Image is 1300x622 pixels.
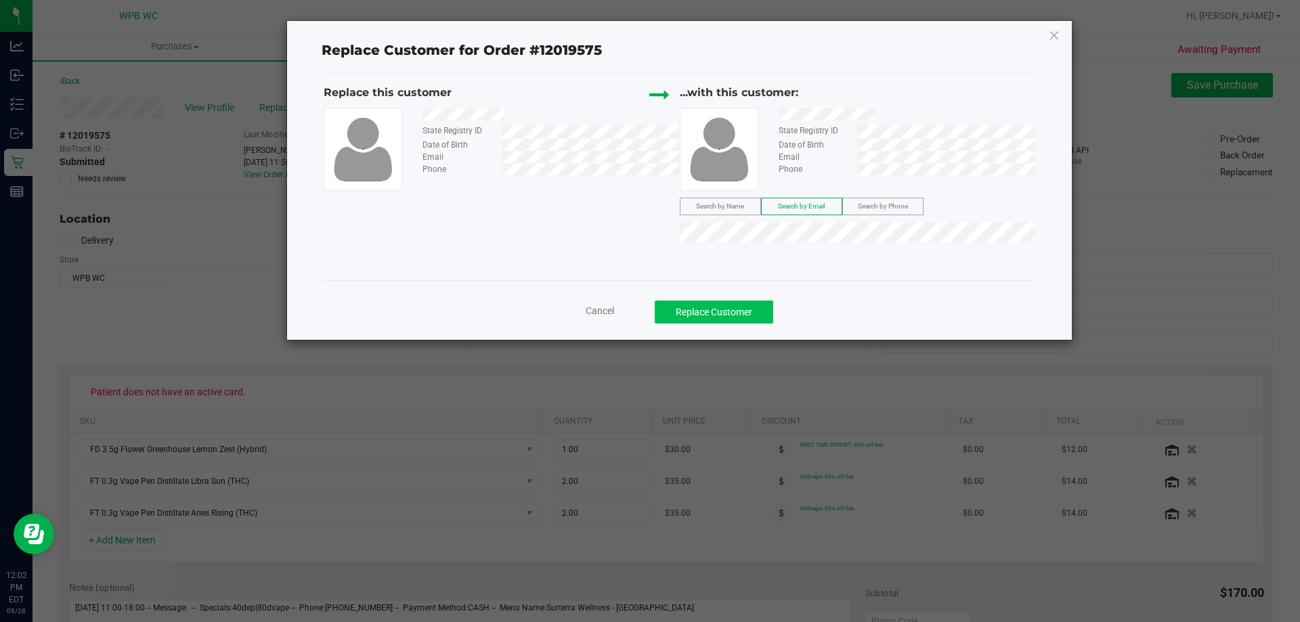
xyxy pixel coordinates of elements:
div: State Registry ID [768,125,857,137]
div: Phone [768,163,857,175]
div: Phone [412,163,501,175]
span: Replace this customer [324,86,452,99]
button: Replace Customer [655,301,773,324]
img: user-icon.png [683,114,755,185]
span: Search by Name [696,202,744,210]
div: Date of Birth [412,139,501,151]
span: Replace Customer for Order #12019575 [313,39,610,62]
img: user-icon.png [327,114,399,185]
iframe: Resource center [14,514,54,554]
span: ...with this customer: [680,86,798,99]
span: Cancel [586,305,614,316]
div: Date of Birth [768,139,857,151]
div: Email [768,151,857,163]
div: State Registry ID [412,125,501,137]
span: Search by Phone [858,202,908,210]
span: Search by Email [778,202,825,210]
div: Email [412,151,501,163]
